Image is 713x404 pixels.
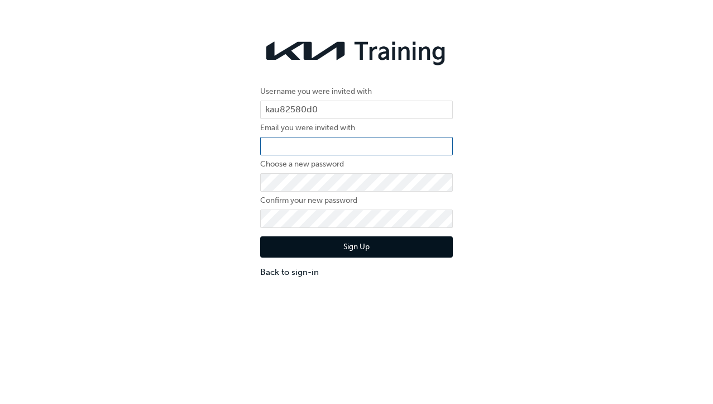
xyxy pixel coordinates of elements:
[260,85,453,98] label: Username you were invited with
[260,266,453,279] a: Back to sign-in
[260,101,453,120] input: Username
[260,236,453,258] button: Sign Up
[260,121,453,135] label: Email you were invited with
[260,34,453,68] img: kia-training
[260,158,453,171] label: Choose a new password
[260,194,453,207] label: Confirm your new password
